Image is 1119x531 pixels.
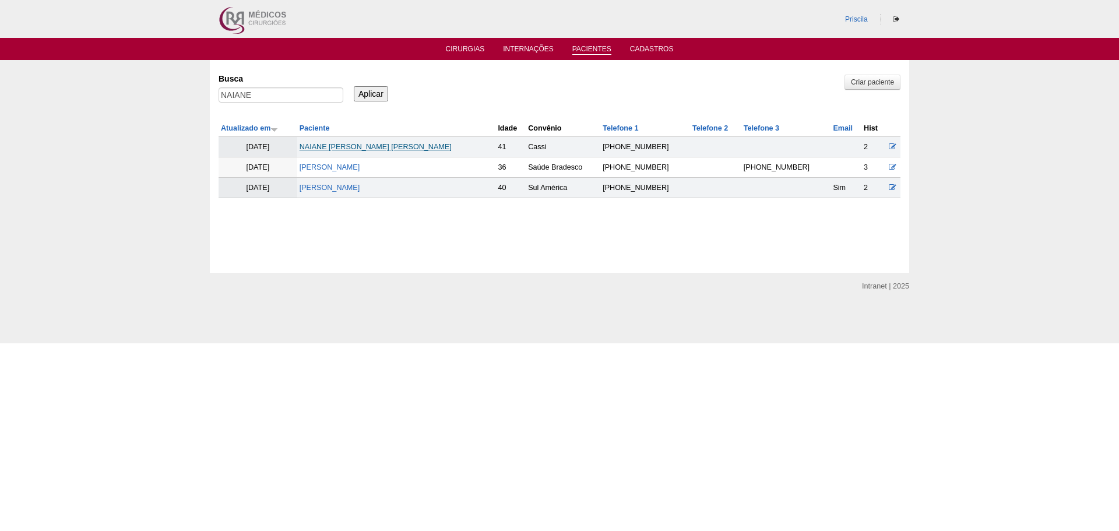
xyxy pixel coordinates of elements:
a: Telefone 3 [744,124,779,132]
i: Sair [893,16,899,23]
td: [PHONE_NUMBER] [741,157,831,178]
a: Priscila [845,15,868,23]
a: Paciente [300,124,330,132]
a: Cadastros [630,45,674,57]
td: [PHONE_NUMBER] [600,157,690,178]
td: [PHONE_NUMBER] [600,178,690,198]
input: Digite os termos que você deseja procurar. [219,87,343,103]
a: NAIANE [PERSON_NAME] [PERSON_NAME] [300,143,452,151]
td: 36 [495,157,526,178]
th: Convênio [526,120,600,137]
td: 2 [861,178,885,198]
td: 40 [495,178,526,198]
input: Aplicar [354,86,388,101]
td: [PHONE_NUMBER] [600,137,690,157]
td: [DATE] [219,157,297,178]
td: Cassi [526,137,600,157]
a: Criar paciente [844,75,900,90]
td: Sul América [526,178,600,198]
a: [PERSON_NAME] [300,184,360,192]
a: Email [833,124,853,132]
a: Internações [503,45,554,57]
td: 3 [861,157,885,178]
th: Hist [861,120,885,137]
th: Idade [495,120,526,137]
a: Cirurgias [446,45,485,57]
div: Intranet | 2025 [862,280,909,292]
a: Telefone 2 [692,124,728,132]
a: Telefone 1 [603,124,638,132]
img: ordem crescente [270,125,278,133]
a: Atualizado em [221,124,278,132]
a: Pacientes [572,45,611,55]
td: [DATE] [219,137,297,157]
td: Sim [831,178,861,198]
a: [PERSON_NAME] [300,163,360,171]
td: Saúde Bradesco [526,157,600,178]
td: 2 [861,137,885,157]
label: Busca [219,73,343,85]
td: 41 [495,137,526,157]
td: [DATE] [219,178,297,198]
